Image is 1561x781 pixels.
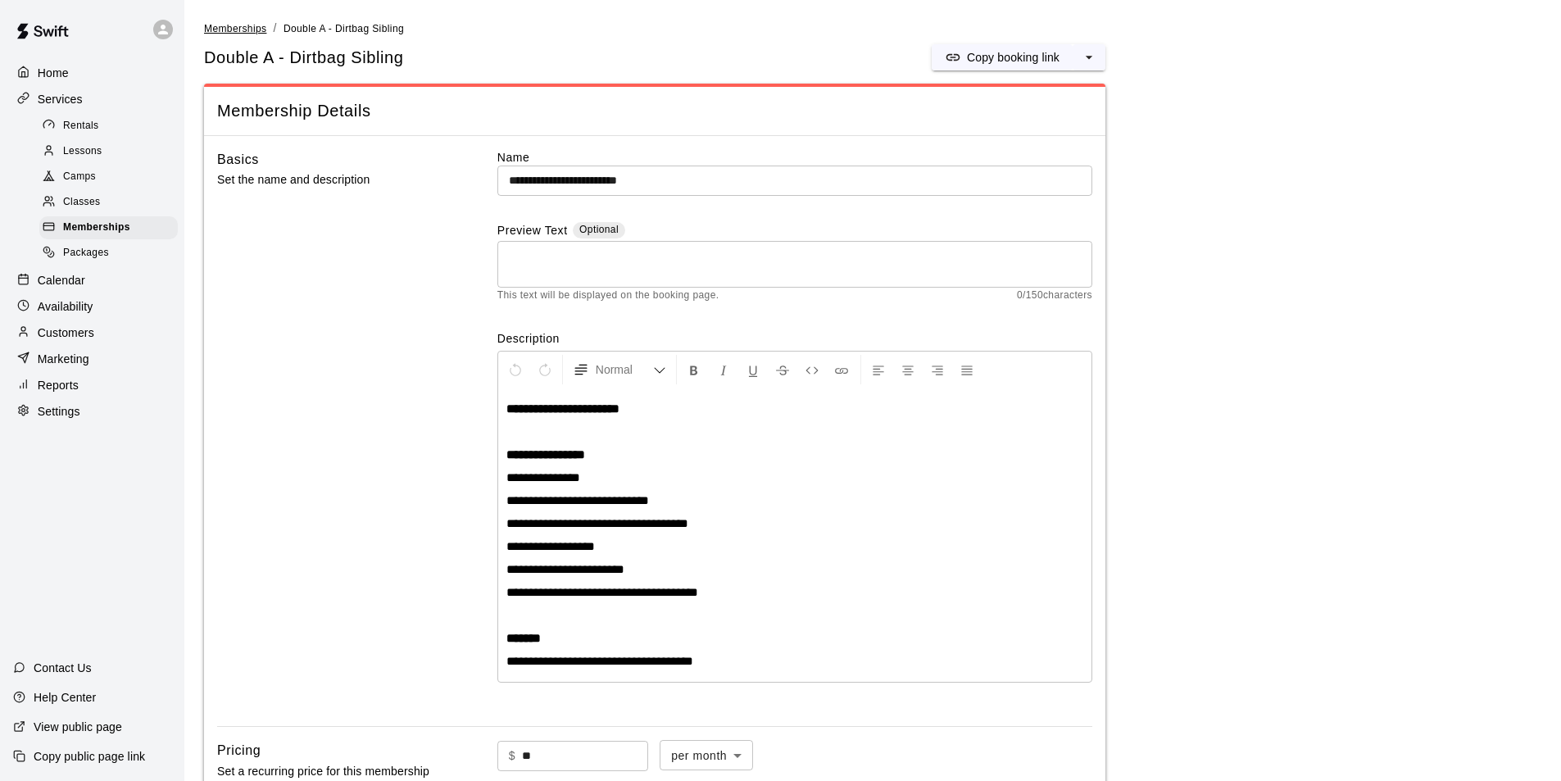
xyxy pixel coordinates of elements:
[39,191,178,214] div: Classes
[204,47,404,69] span: Double A - Dirtbag Sibling
[953,355,981,384] button: Justify Align
[497,222,568,241] label: Preview Text
[680,355,708,384] button: Format Bold
[38,325,94,341] p: Customers
[798,355,826,384] button: Insert Code
[13,399,171,424] a: Settings
[864,355,892,384] button: Left Align
[38,272,85,288] p: Calendar
[967,49,1060,66] p: Copy booking link
[38,298,93,315] p: Availability
[39,216,178,239] div: Memberships
[932,44,1105,70] div: split button
[39,241,184,266] a: Packages
[38,91,83,107] p: Services
[1017,288,1092,304] span: 0 / 150 characters
[596,361,653,378] span: Normal
[34,748,145,765] p: Copy public page link
[579,224,619,235] span: Optional
[932,44,1073,70] button: Copy booking link
[13,373,171,397] a: Reports
[497,288,719,304] span: This text will be displayed on the booking page.
[39,113,184,138] a: Rentals
[13,87,171,111] a: Services
[217,100,1092,122] span: Membership Details
[497,330,1092,347] label: Description
[39,190,184,216] a: Classes
[63,143,102,160] span: Lessons
[769,355,796,384] button: Format Strikethrough
[509,747,515,765] p: $
[204,23,266,34] span: Memberships
[63,169,96,185] span: Camps
[828,355,855,384] button: Insert Link
[38,351,89,367] p: Marketing
[566,355,673,384] button: Formatting Options
[34,660,92,676] p: Contact Us
[531,355,559,384] button: Redo
[39,242,178,265] div: Packages
[34,689,96,706] p: Help Center
[39,140,178,163] div: Lessons
[923,355,951,384] button: Right Align
[739,355,767,384] button: Format Underline
[13,61,171,85] a: Home
[38,377,79,393] p: Reports
[894,355,922,384] button: Center Align
[497,149,1092,166] label: Name
[63,118,99,134] span: Rentals
[39,216,184,241] a: Memberships
[39,115,178,138] div: Rentals
[204,20,1541,38] nav: breadcrumb
[13,347,171,371] a: Marketing
[39,165,184,190] a: Camps
[710,355,737,384] button: Format Italics
[204,21,266,34] a: Memberships
[38,65,69,81] p: Home
[39,166,178,188] div: Camps
[217,149,259,170] h6: Basics
[63,220,130,236] span: Memberships
[273,20,276,37] li: /
[217,170,445,190] p: Set the name and description
[34,719,122,735] p: View public page
[660,740,753,770] div: per month
[284,23,404,34] span: Double A - Dirtbag Sibling
[217,740,261,761] h6: Pricing
[13,320,171,345] a: Customers
[63,245,109,261] span: Packages
[1073,44,1105,70] button: select merge strategy
[38,403,80,420] p: Settings
[39,138,184,164] a: Lessons
[501,355,529,384] button: Undo
[13,294,171,319] a: Availability
[13,268,171,293] a: Calendar
[63,194,100,211] span: Classes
